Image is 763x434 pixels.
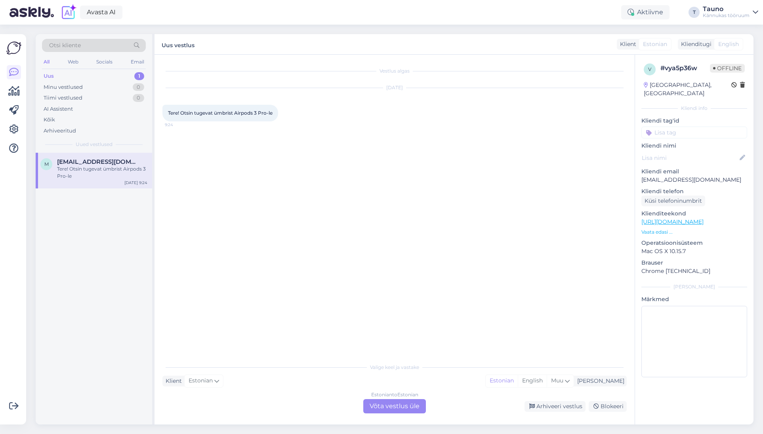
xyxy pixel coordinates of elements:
[641,295,747,303] p: Märkmed
[162,377,182,385] div: Klient
[644,81,731,98] div: [GEOGRAPHIC_DATA], [GEOGRAPHIC_DATA]
[44,116,55,124] div: Kõik
[49,41,81,50] span: Otsi kliente
[641,209,747,218] p: Klienditeekond
[57,165,147,180] div: Tere! Otsin tugevat ümbrist Airpods 3 Pro-le
[44,72,54,80] div: Uus
[574,377,624,385] div: [PERSON_NAME]
[703,6,750,12] div: Tauno
[641,187,747,196] p: Kliendi telefon
[133,94,144,102] div: 0
[44,94,82,102] div: Tiimi vestlused
[60,4,77,21] img: explore-ai
[678,40,711,48] div: Klienditugi
[703,6,758,19] a: TaunoKännukas tööruum
[641,142,747,150] p: Kliendi nimi
[660,63,710,73] div: # vya5p36w
[641,176,747,184] p: [EMAIL_ADDRESS][DOMAIN_NAME]
[129,57,146,67] div: Email
[57,158,139,165] span: meelisunt@gmail.com
[648,66,651,72] span: v
[162,39,195,50] label: Uus vestlus
[643,40,667,48] span: Estonian
[641,167,747,176] p: Kliendi email
[486,375,518,387] div: Estonian
[371,391,418,398] div: Estonian to Estonian
[641,247,747,255] p: Mac OS X 10.15.7
[641,283,747,290] div: [PERSON_NAME]
[76,141,113,148] span: Uued vestlused
[44,161,49,167] span: m
[165,122,195,128] span: 9:24
[641,229,747,236] p: Vaata edasi ...
[641,196,705,206] div: Küsi telefoninumbrit
[641,239,747,247] p: Operatsioonisüsteem
[703,12,750,19] div: Kännukas tööruum
[641,218,704,225] a: [URL][DOMAIN_NAME]
[162,364,627,371] div: Valige keel ja vastake
[42,57,51,67] div: All
[641,267,747,275] p: Chrome [TECHNICAL_ID]
[718,40,739,48] span: English
[162,67,627,75] div: Vestlus algas
[189,376,213,385] span: Estonian
[641,117,747,125] p: Kliendi tag'id
[642,154,738,162] input: Lisa nimi
[689,7,700,18] div: T
[617,40,636,48] div: Klient
[641,127,747,138] input: Lisa tag
[134,72,144,80] div: 1
[133,83,144,91] div: 0
[124,180,147,186] div: [DATE] 9:24
[621,5,670,19] div: Aktiivne
[162,84,627,91] div: [DATE]
[44,127,76,135] div: Arhiveeritud
[641,105,747,112] div: Kliendi info
[44,83,83,91] div: Minu vestlused
[710,64,745,73] span: Offline
[6,40,21,56] img: Askly Logo
[44,105,73,113] div: AI Assistent
[80,6,122,19] a: Avasta AI
[551,377,563,384] span: Muu
[589,401,627,412] div: Blokeeri
[66,57,80,67] div: Web
[525,401,586,412] div: Arhiveeri vestlus
[363,399,426,413] div: Võta vestlus üle
[168,110,273,116] span: Tere! Otsin tugevat ümbrist Airpods 3 Pro-le
[95,57,114,67] div: Socials
[641,259,747,267] p: Brauser
[518,375,547,387] div: English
